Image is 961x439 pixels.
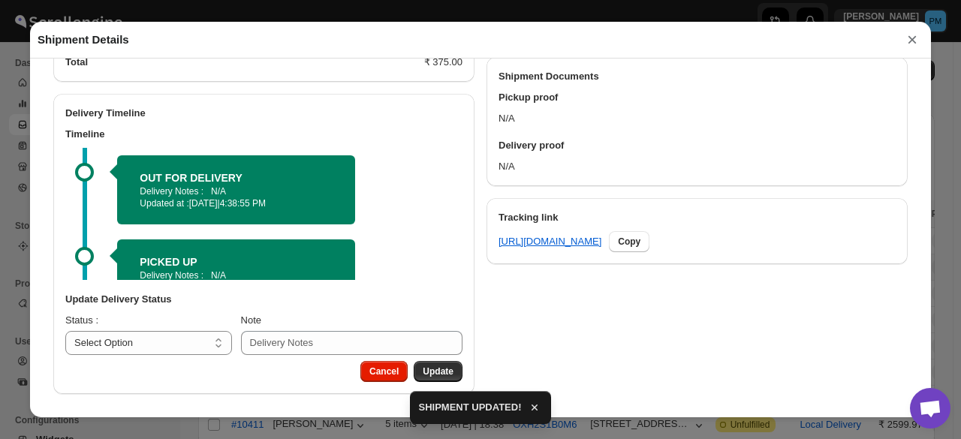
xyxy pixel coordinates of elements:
[360,361,408,382] button: Cancel
[499,234,601,249] a: [URL][DOMAIN_NAME]
[241,331,462,355] input: Delivery Notes
[65,56,88,68] b: Total
[65,314,98,326] span: Status :
[140,269,203,281] p: Delivery Notes :
[65,127,462,142] h3: Timeline
[419,400,522,415] span: SHIPMENT UPDATED!
[241,314,261,326] span: Note
[140,185,203,197] p: Delivery Notes :
[369,365,399,377] span: Cancel
[65,292,462,307] h3: Update Delivery Status
[423,365,453,377] span: Update
[140,254,333,269] h2: PICKED UP
[487,132,908,186] div: N/A
[499,69,896,84] h2: Shipment Documents
[901,29,923,50] button: ×
[140,170,333,185] h2: OUT FOR DELIVERY
[414,361,462,382] button: Update
[499,138,896,153] h3: Delivery proof
[38,32,129,47] h2: Shipment Details
[487,84,908,132] div: N/A
[140,197,333,209] p: Updated at :
[65,106,462,121] h2: Delivery Timeline
[618,236,640,248] span: Copy
[910,388,950,428] div: Open chat
[499,90,896,105] h3: Pickup proof
[424,55,462,70] div: ₹ 375.00
[609,231,649,252] button: Copy
[499,210,896,225] h3: Tracking link
[211,185,226,197] p: N/A
[189,198,266,209] span: [DATE] | 4:38:55 PM
[211,269,226,281] p: N/A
